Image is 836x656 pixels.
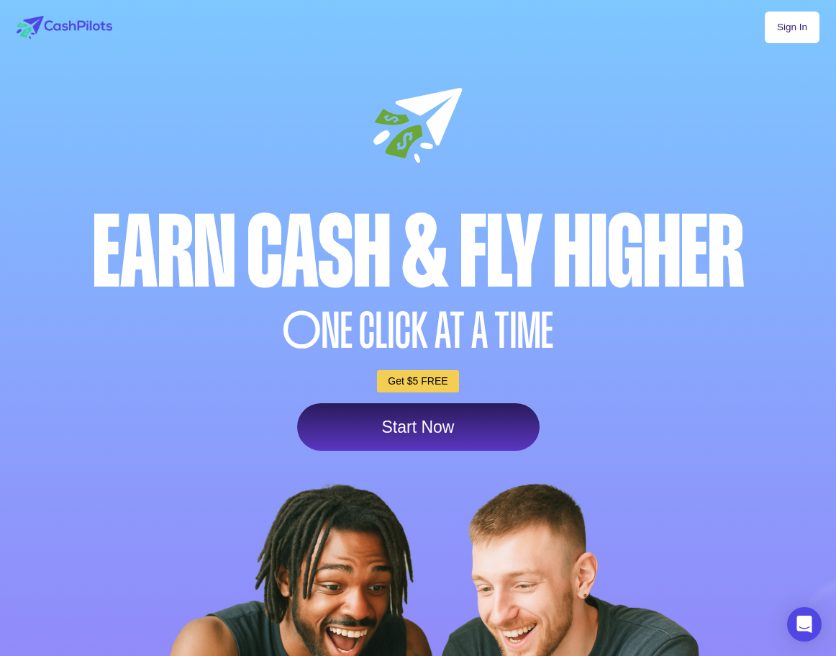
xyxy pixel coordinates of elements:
[297,403,540,451] a: Start Now
[13,202,823,302] div: Earn Cash & Fly higher
[13,306,823,356] div: NE CLICK AT A TIME
[283,306,322,356] span: O
[787,607,822,642] div: Open Intercom Messenger
[765,12,819,43] a: Sign In
[377,370,458,392] a: Get $5 FREE
[17,16,112,39] img: logo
